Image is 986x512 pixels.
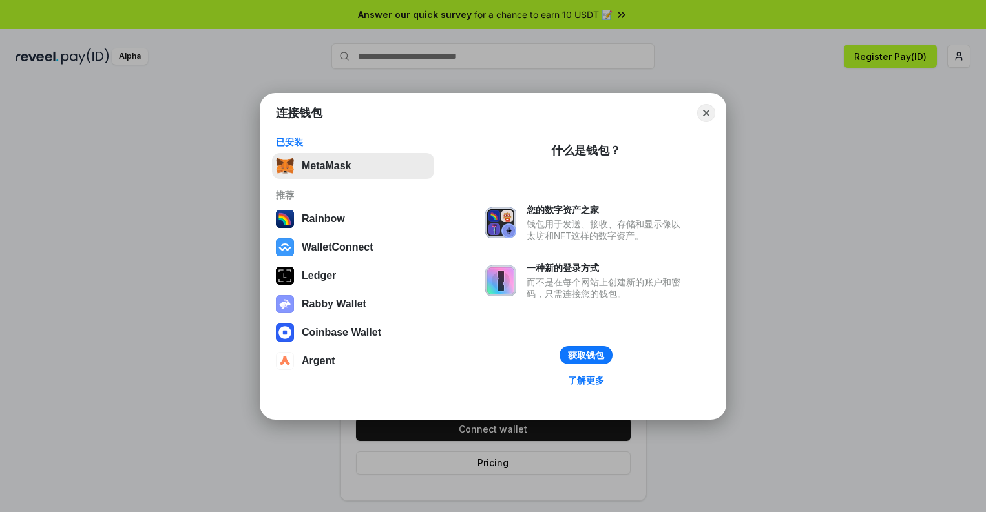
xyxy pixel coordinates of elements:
div: Ledger [302,270,336,282]
img: svg+xml,%3Csvg%20fill%3D%22none%22%20height%3D%2233%22%20viewBox%3D%220%200%2035%2033%22%20width%... [276,157,294,175]
img: svg+xml,%3Csvg%20xmlns%3D%22http%3A%2F%2Fwww.w3.org%2F2000%2Fsvg%22%20width%3D%2228%22%20height%3... [276,267,294,285]
h1: 连接钱包 [276,105,322,121]
div: 什么是钱包？ [551,143,621,158]
div: 而不是在每个网站上创建新的账户和密码，只需连接您的钱包。 [527,276,687,300]
div: Argent [302,355,335,367]
button: 获取钱包 [560,346,613,364]
div: 钱包用于发送、接收、存储和显示像以太坊和NFT这样的数字资产。 [527,218,687,241]
div: WalletConnect [302,241,373,253]
div: 推荐 [276,189,430,201]
img: svg+xml,%3Csvg%20width%3D%2228%22%20height%3D%2228%22%20viewBox%3D%220%200%2028%2028%22%20fill%3D... [276,323,294,342]
img: svg+xml,%3Csvg%20xmlns%3D%22http%3A%2F%2Fwww.w3.org%2F2000%2Fsvg%22%20fill%3D%22none%22%20viewBox... [276,295,294,313]
img: svg+xml,%3Csvg%20width%3D%22120%22%20height%3D%22120%22%20viewBox%3D%220%200%20120%20120%22%20fil... [276,210,294,228]
div: 您的数字资产之家 [527,204,687,216]
button: Close [697,104,715,122]
div: 获取钱包 [568,349,604,361]
img: svg+xml,%3Csvg%20xmlns%3D%22http%3A%2F%2Fwww.w3.org%2F2000%2Fsvg%22%20fill%3D%22none%22%20viewBox... [485,207,516,238]
button: MetaMask [272,153,434,179]
div: 已安装 [276,136,430,148]
button: Argent [272,348,434,374]
a: 了解更多 [560,372,612,389]
div: Coinbase Wallet [302,327,381,338]
img: svg+xml,%3Csvg%20width%3D%2228%22%20height%3D%2228%22%20viewBox%3D%220%200%2028%2028%22%20fill%3D... [276,238,294,256]
div: Rainbow [302,213,345,225]
button: Rainbow [272,206,434,232]
button: WalletConnect [272,234,434,260]
img: svg+xml,%3Csvg%20width%3D%2228%22%20height%3D%2228%22%20viewBox%3D%220%200%2028%2028%22%20fill%3D... [276,352,294,370]
button: Ledger [272,263,434,289]
button: Coinbase Wallet [272,320,434,345]
img: svg+xml,%3Csvg%20xmlns%3D%22http%3A%2F%2Fwww.w3.org%2F2000%2Fsvg%22%20fill%3D%22none%22%20viewBox... [485,265,516,296]
div: 一种新的登录方式 [527,262,687,274]
div: MetaMask [302,160,351,172]
div: 了解更多 [568,374,604,386]
button: Rabby Wallet [272,291,434,317]
div: Rabby Wallet [302,298,366,310]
